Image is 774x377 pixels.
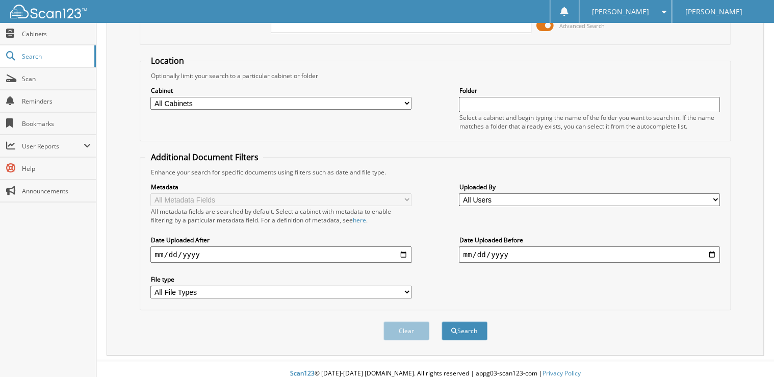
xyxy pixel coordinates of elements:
[22,164,91,173] span: Help
[383,321,429,340] button: Clear
[22,30,91,38] span: Cabinets
[22,74,91,83] span: Scan
[442,321,487,340] button: Search
[145,71,725,80] div: Optionally limit your search to a particular cabinet or folder
[22,119,91,128] span: Bookmarks
[459,236,719,244] label: Date Uploaded Before
[150,236,411,244] label: Date Uploaded After
[459,86,719,95] label: Folder
[150,275,411,284] label: File type
[22,187,91,195] span: Announcements
[559,22,605,30] span: Advanced Search
[145,55,189,66] legend: Location
[10,5,87,18] img: scan123-logo-white.svg
[145,168,725,177] div: Enhance your search for specific documents using filters such as date and file type.
[145,152,263,163] legend: Additional Document Filters
[459,246,719,263] input: end
[592,9,649,15] span: [PERSON_NAME]
[352,216,366,224] a: here
[150,207,411,224] div: All metadata fields are searched by default. Select a cabinet with metadata to enable filtering b...
[150,183,411,191] label: Metadata
[150,246,411,263] input: start
[22,142,84,150] span: User Reports
[459,113,719,131] div: Select a cabinet and begin typing the name of the folder you want to search in. If the name match...
[22,52,89,61] span: Search
[723,328,774,377] iframe: Chat Widget
[459,183,719,191] label: Uploaded By
[22,97,91,106] span: Reminders
[685,9,742,15] span: [PERSON_NAME]
[150,86,411,95] label: Cabinet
